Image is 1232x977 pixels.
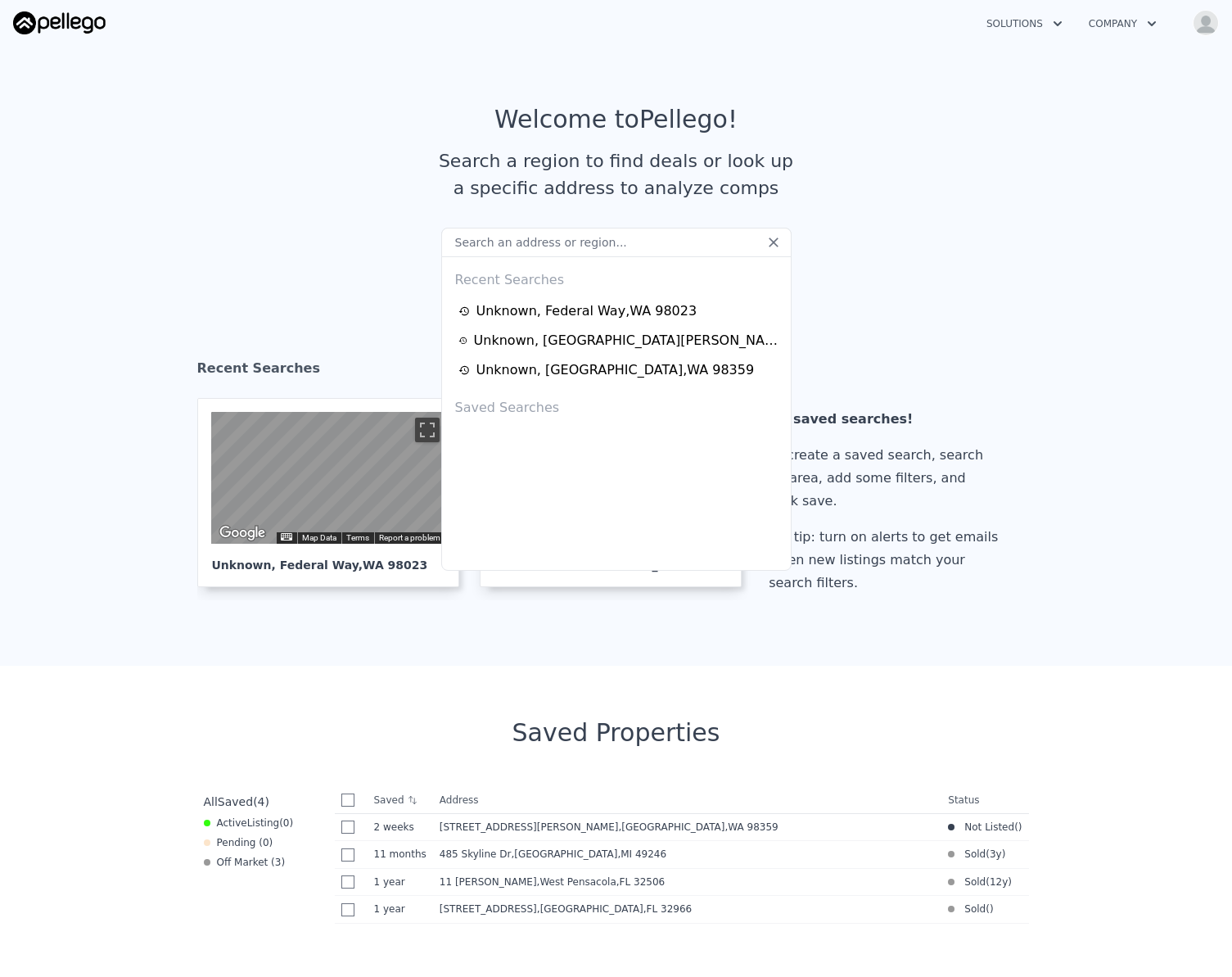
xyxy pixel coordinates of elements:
[218,795,253,808] span: Saved
[441,228,792,257] input: Search an address or region...
[1193,10,1219,36] img: avatar
[954,821,1018,834] span: Not Listed (
[1018,821,1022,834] span: )
[211,412,445,544] div: Street View
[941,787,1028,814] th: Status
[433,147,800,201] div: Search a region to find deals or look up a specific address to analyze comps
[973,9,1076,38] button: Solutions
[204,836,273,849] div: Pending ( 0 )
[374,821,426,834] time: 2025-09-16 02:53
[359,559,428,572] span: , WA 98023
[379,533,440,542] a: Report a problem
[458,360,779,380] a: Unknown, [GEOGRAPHIC_DATA],WA 98359
[990,848,1002,861] time: 2022-10-03 10:07
[217,816,294,830] span: Active ( 0 )
[197,346,1036,398] div: Recent Searches
[440,876,537,888] span: 11 [PERSON_NAME]
[346,533,369,542] a: Terms (opens in new tab)
[476,360,755,380] div: Unknown , [GEOGRAPHIC_DATA] , WA 98359
[537,903,698,915] span: , [GEOGRAPHIC_DATA]
[769,526,1004,595] div: Pro tip: turn on alerts to get emails when new listings match your search filters.
[281,533,292,541] button: Keyboard shortcuts
[204,794,269,810] div: All ( 4 )
[215,522,269,544] img: Google
[954,875,990,889] span: Sold (
[440,848,512,860] span: 485 Skyline Dr
[440,903,537,915] span: [STREET_ADDRESS]
[769,444,1004,513] div: To create a saved search, search an area, add some filters, and click save.
[433,787,942,814] th: Address
[374,848,426,861] time: 2024-10-30 04:35
[769,408,1004,431] div: No saved searches!
[368,787,433,813] th: Saved
[374,902,426,916] time: 2024-07-12 19:42
[954,902,990,916] span: Sold (
[643,903,692,915] span: , FL 32966
[215,522,269,544] a: Open this area in Google Maps (opens a new window)
[1008,875,1012,889] span: )
[247,817,280,829] span: Listing
[458,301,779,321] a: Unknown, Federal Way,WA 98023
[197,398,472,587] a: Map Unknown, Federal Way,WA 98023
[990,902,994,916] span: )
[415,418,440,442] button: Toggle fullscreen view
[302,532,336,544] button: Map Data
[440,821,619,833] span: [STREET_ADDRESS][PERSON_NAME]
[458,331,779,351] a: Unknown, [GEOGRAPHIC_DATA][PERSON_NAME],GA 30349
[511,848,673,860] span: , [GEOGRAPHIC_DATA]
[476,301,697,321] div: Unknown , Federal Way , WA 98023
[197,718,1036,748] div: Saved Properties
[211,412,445,544] div: Map
[449,257,784,296] div: Recent Searches
[616,876,665,888] span: , FL 32506
[211,544,445,573] div: Unknown , Federal Way
[1076,9,1170,38] button: Company
[449,385,784,424] div: Saved Searches
[204,856,286,869] div: Off Market ( 3 )
[537,876,672,888] span: , West Pensacola
[990,875,1008,889] time: 2013-05-14 13:00
[618,821,784,833] span: , [GEOGRAPHIC_DATA]
[474,331,779,351] div: Unknown , [GEOGRAPHIC_DATA][PERSON_NAME] , GA 30349
[954,848,990,861] span: Sold (
[494,105,738,134] div: Welcome to Pellego !
[724,821,778,833] span: , WA 98359
[374,875,426,889] time: 2024-09-03 18:59
[13,11,106,34] img: Pellego
[617,848,666,860] span: , MI 49246
[1002,848,1006,861] span: )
